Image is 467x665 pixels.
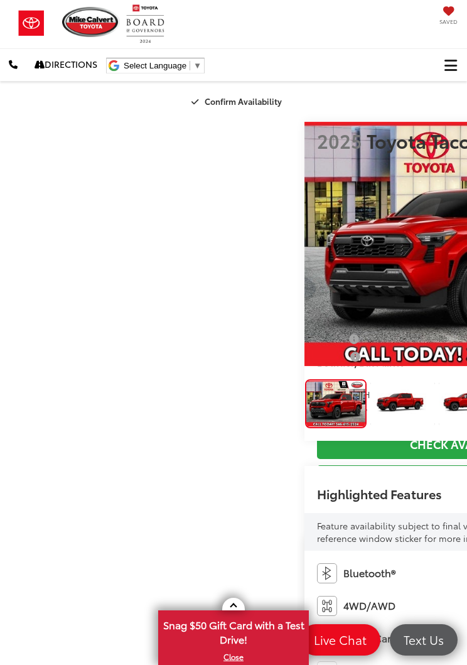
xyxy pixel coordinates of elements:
span: 2025 [317,127,362,154]
a: Expand Photo 1 [370,379,434,428]
button: Click to show site navigation [434,49,467,81]
button: Confirm Availability [185,90,292,112]
img: 2025 Toyota Tacoma TRD Sport [370,379,435,429]
span: Text Us [397,632,450,647]
a: My Saved Vehicles [439,11,458,26]
a: Text Us [390,624,458,656]
img: 4WD/AWD [317,596,337,616]
a: Select Language​ [124,61,201,70]
span: Bluetooth® [343,566,395,580]
img: Bluetooth® [317,563,337,583]
span: ▼ [193,61,201,70]
span: Select Language [124,61,186,70]
a: Live Chat [300,624,380,656]
h2: Highlighted Features [317,487,442,500]
span: Live Chat [308,632,373,647]
a: Expand Photo 0 [305,379,367,428]
a: Directions [26,48,106,80]
span: 4WD/AWD [343,598,395,613]
img: Toyota [9,4,53,42]
span: Confirm Availability [205,95,282,107]
img: 2025 Toyota Tacoma TRD Sport [306,381,366,426]
img: Mike Calvert Toyota [62,7,126,37]
span: Saved [439,18,458,26]
span: Snag $50 Gift Card with a Test Drive! [159,612,308,650]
